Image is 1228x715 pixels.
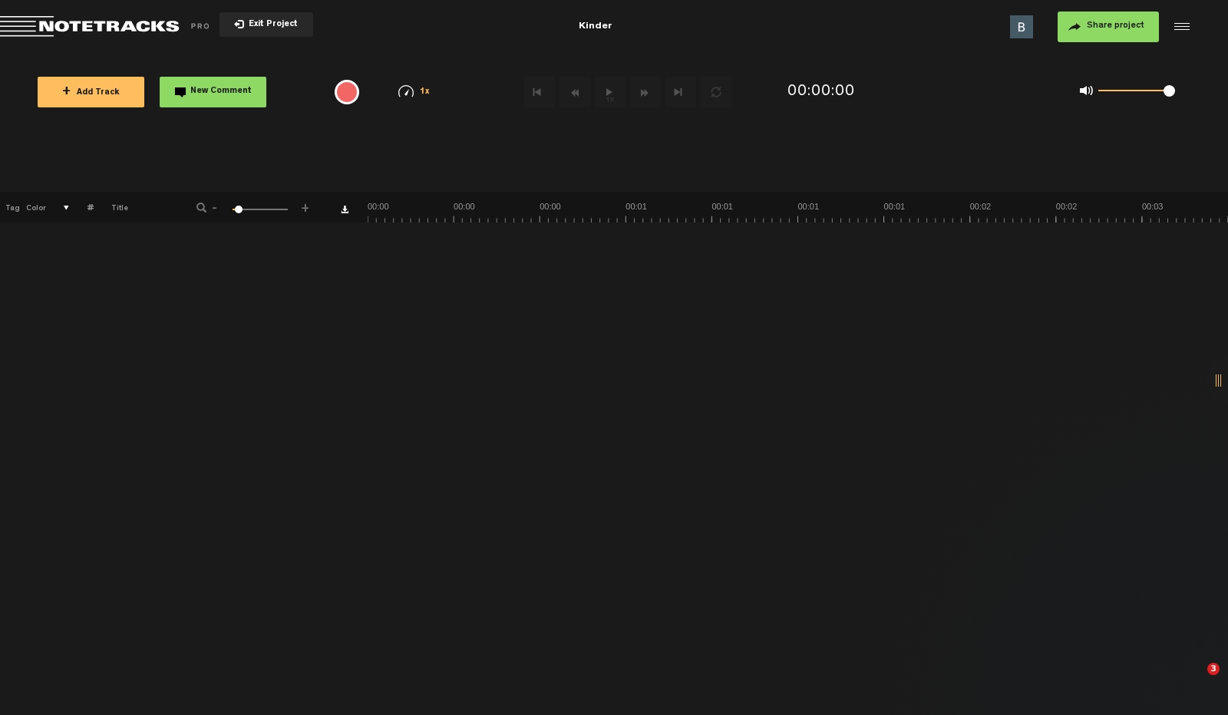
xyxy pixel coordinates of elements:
th: Color [23,192,46,222]
span: - [209,201,221,210]
span: Add Track [62,89,120,97]
div: {{ tooltip_message }} [335,80,359,104]
button: Share project [1058,12,1159,42]
th: Title [94,192,176,222]
span: New Comment [190,87,252,96]
iframe: Intercom live chat [1176,663,1213,700]
button: +Add Track [38,77,144,107]
button: Loop [701,77,731,107]
button: Rewind [560,77,590,107]
button: Go to end [665,77,696,107]
span: + [62,86,71,98]
button: Fast Forward [630,77,661,107]
button: 1x [595,77,626,107]
button: Go to beginning [524,77,555,107]
span: Share project [1087,21,1144,31]
span: + [299,201,312,210]
button: Exit Project [220,12,313,37]
img: speedometer.svg [398,85,414,97]
img: ACg8ocKrDlWjhk0auGdnXAYpZBXGvevMDcSrpigFVsCyLCwk2qmOPA=s96-c [1010,15,1033,38]
div: 00:00:00 [787,81,855,104]
div: 1x [375,85,453,98]
a: Download comments [341,206,348,213]
th: # [70,192,94,222]
span: 3 [1207,663,1220,675]
span: Exit Project [244,21,298,29]
button: New Comment [160,77,266,107]
span: 1x [420,88,431,97]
